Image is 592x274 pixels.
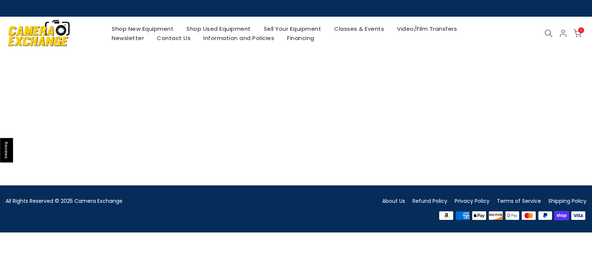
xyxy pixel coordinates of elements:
[537,210,554,221] img: paypal
[105,33,151,43] a: Newsletter
[548,197,586,205] a: Shipping Policy
[497,197,541,205] a: Terms of Service
[382,197,405,205] a: About Us
[454,210,471,221] img: american express
[578,27,584,33] span: 0
[570,210,586,221] img: visa
[438,210,455,221] img: amazon payments
[197,33,281,43] a: Information and Policies
[488,210,504,221] img: discover
[281,33,321,43] a: Financing
[504,210,521,221] img: google pay
[391,24,464,33] a: Video/Film Transfers
[257,24,328,33] a: Sell Your Equipment
[573,29,582,37] a: 0
[151,33,197,43] a: Contact Us
[521,210,537,221] img: master
[105,24,180,33] a: Shop New Equipment
[413,197,447,205] a: Refund Policy
[455,197,490,205] a: Privacy Policy
[554,210,570,221] img: shopify pay
[6,197,290,206] div: All Rights Reserved © 2025 Camera Exchange
[328,24,391,33] a: Classes & Events
[471,210,488,221] img: apple pay
[180,24,258,33] a: Shop Used Equipment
